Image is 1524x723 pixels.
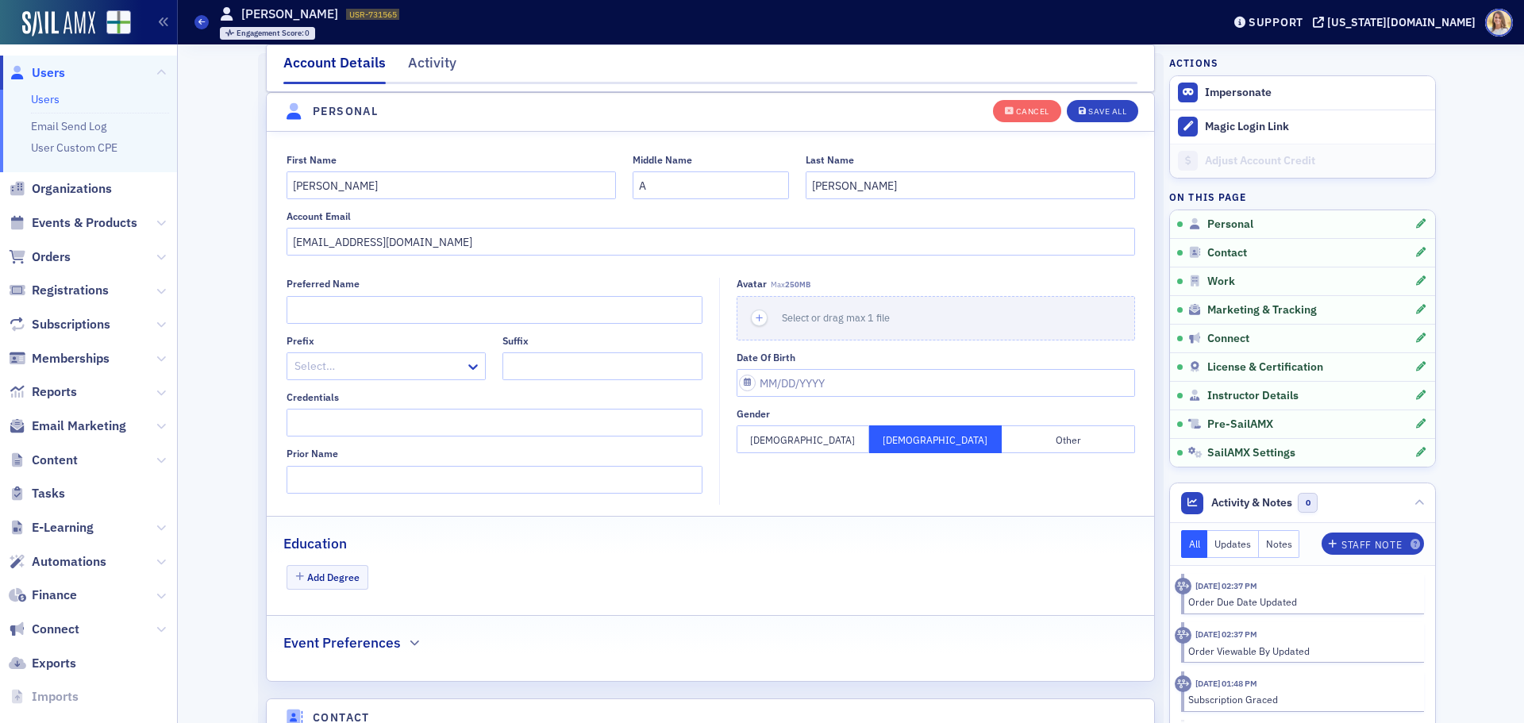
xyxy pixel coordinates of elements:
a: Automations [9,553,106,571]
div: Last Name [806,154,854,166]
h4: On this page [1169,190,1436,204]
span: Tasks [32,485,65,502]
h2: Event Preferences [283,633,401,653]
div: Account Email [287,210,351,222]
input: MM/DD/YYYY [737,369,1135,397]
span: Registrations [32,282,109,299]
a: Registrations [9,282,109,299]
span: Reports [32,383,77,401]
a: Email Send Log [31,119,106,133]
span: USR-731565 [349,9,397,20]
h4: Actions [1169,56,1218,70]
a: E-Learning [9,519,94,536]
span: Content [32,452,78,469]
time: 5/1/2025 02:37 PM [1195,629,1257,640]
a: Organizations [9,180,112,198]
span: Marketing & Tracking [1207,303,1317,317]
a: Connect [9,621,79,638]
div: Engagement Score: 0 [220,27,316,40]
div: Cancel [1016,107,1049,116]
button: [DEMOGRAPHIC_DATA] [737,425,869,453]
h4: Personal [313,103,378,120]
button: Save All [1067,99,1138,121]
span: Instructor Details [1207,389,1299,403]
span: Memberships [32,350,110,367]
button: [DEMOGRAPHIC_DATA] [869,425,1002,453]
time: 5/1/2025 02:37 PM [1195,580,1257,591]
span: Subscriptions [32,316,110,333]
div: Magic Login Link [1205,120,1427,134]
a: Email Marketing [9,417,126,435]
div: Order Viewable By Updated [1188,644,1413,658]
span: Organizations [32,180,112,198]
span: Users [32,64,65,82]
span: Imports [32,688,79,706]
span: Engagement Score : [237,28,306,38]
span: Select or drag max 1 file [782,311,890,324]
img: SailAMX [106,10,131,35]
button: All [1181,530,1208,558]
span: 0 [1298,493,1318,513]
div: Activity [1175,578,1191,594]
a: Exports [9,655,76,672]
a: Subscriptions [9,316,110,333]
div: Gender [737,408,770,420]
div: Suffix [502,335,529,347]
a: SailAMX [22,11,95,37]
button: [US_STATE][DOMAIN_NAME] [1313,17,1481,28]
button: Impersonate [1205,86,1272,100]
div: Support [1249,15,1303,29]
a: Memberships [9,350,110,367]
button: Updates [1207,530,1259,558]
span: Exports [32,655,76,672]
div: Account Details [283,52,386,84]
a: Events & Products [9,214,137,232]
div: 0 [237,29,310,38]
div: Prefix [287,335,314,347]
span: Connect [32,621,79,638]
a: Orders [9,248,71,266]
button: Magic Login Link [1170,110,1435,144]
span: SailAMX Settings [1207,446,1295,460]
a: Finance [9,586,77,604]
a: Users [31,92,60,106]
a: Tasks [9,485,65,502]
span: Finance [32,586,77,604]
div: First Name [287,154,337,166]
div: Subscription Graced [1188,692,1413,706]
a: User Custom CPE [31,140,117,155]
span: Max [771,279,810,290]
a: Content [9,452,78,469]
button: Other [1002,425,1134,453]
span: Automations [32,553,106,571]
span: Email Marketing [32,417,126,435]
a: Users [9,64,65,82]
button: Notes [1259,530,1300,558]
a: Reports [9,383,77,401]
div: Date of Birth [737,352,795,363]
button: Cancel [993,99,1061,121]
div: [US_STATE][DOMAIN_NAME] [1327,15,1476,29]
span: Activity & Notes [1211,494,1292,511]
a: Adjust Account Credit [1170,144,1435,178]
span: Contact [1207,246,1247,260]
div: Middle Name [633,154,692,166]
span: License & Certification [1207,360,1323,375]
span: Events & Products [32,214,137,232]
div: Staff Note [1341,540,1402,549]
div: Activity [408,52,456,82]
span: E-Learning [32,519,94,536]
span: Work [1207,275,1235,289]
button: Select or drag max 1 file [737,296,1135,340]
div: Order Due Date Updated [1188,594,1413,609]
div: Preferred Name [287,278,360,290]
a: View Homepage [95,10,131,37]
div: Activity [1175,627,1191,644]
div: Credentials [287,391,339,403]
div: Save All [1088,107,1126,116]
button: Add Degree [287,565,369,590]
h1: [PERSON_NAME] [241,6,338,23]
div: Adjust Account Credit [1205,154,1427,168]
a: Imports [9,688,79,706]
button: Staff Note [1322,533,1424,555]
